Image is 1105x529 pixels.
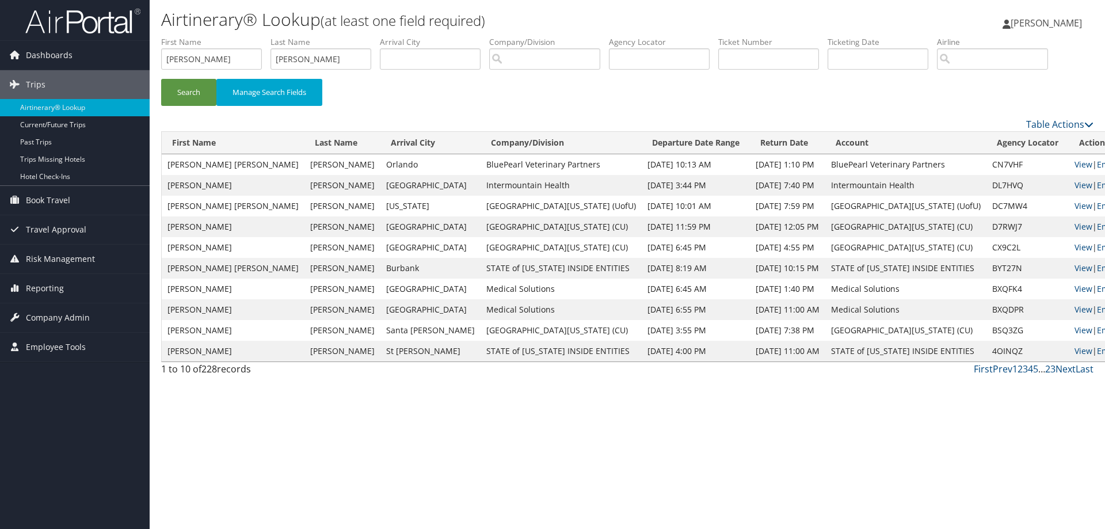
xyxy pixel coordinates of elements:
[26,245,95,273] span: Risk Management
[986,258,1069,279] td: BYT27N
[642,279,750,299] td: [DATE] 6:45 AM
[304,132,380,154] th: Last Name: activate to sort column ascending
[1045,363,1056,375] a: 23
[642,299,750,320] td: [DATE] 6:55 PM
[216,79,322,106] button: Manage Search Fields
[481,216,642,237] td: [GEOGRAPHIC_DATA][US_STATE] (CU)
[1028,363,1033,375] a: 4
[380,132,481,154] th: Arrival City: activate to sort column ascending
[304,196,380,216] td: [PERSON_NAME]
[481,279,642,299] td: Medical Solutions
[750,258,825,279] td: [DATE] 10:15 PM
[1076,363,1093,375] a: Last
[304,175,380,196] td: [PERSON_NAME]
[489,36,609,48] label: Company/Division
[825,175,986,196] td: Intermountain Health
[1074,221,1092,232] a: View
[26,70,45,99] span: Trips
[380,341,481,361] td: St [PERSON_NAME]
[162,341,304,361] td: [PERSON_NAME]
[481,237,642,258] td: [GEOGRAPHIC_DATA][US_STATE] (CU)
[162,132,304,154] th: First Name: activate to sort column ascending
[609,36,718,48] label: Agency Locator
[825,132,986,154] th: Account: activate to sort column ascending
[380,258,481,279] td: Burbank
[481,258,642,279] td: STATE of [US_STATE] INSIDE ENTITIES
[380,216,481,237] td: [GEOGRAPHIC_DATA]
[270,36,380,48] label: Last Name
[1038,363,1045,375] span: …
[825,341,986,361] td: STATE of [US_STATE] INSIDE ENTITIES
[825,320,986,341] td: [GEOGRAPHIC_DATA][US_STATE] (CU)
[642,258,750,279] td: [DATE] 8:19 AM
[750,279,825,299] td: [DATE] 1:40 PM
[1074,345,1092,356] a: View
[1074,159,1092,170] a: View
[162,299,304,320] td: [PERSON_NAME]
[1011,17,1082,29] span: [PERSON_NAME]
[718,36,828,48] label: Ticket Number
[1033,363,1038,375] a: 5
[201,363,217,375] span: 228
[825,196,986,216] td: [GEOGRAPHIC_DATA][US_STATE] (UofU)
[380,237,481,258] td: [GEOGRAPHIC_DATA]
[1074,262,1092,273] a: View
[321,11,485,30] small: (at least one field required)
[1012,363,1018,375] a: 1
[162,258,304,279] td: [PERSON_NAME] [PERSON_NAME]
[380,196,481,216] td: [US_STATE]
[642,341,750,361] td: [DATE] 4:00 PM
[986,279,1069,299] td: BXQFK4
[162,279,304,299] td: [PERSON_NAME]
[1056,363,1076,375] a: Next
[986,175,1069,196] td: DL7HVQ
[161,36,270,48] label: First Name
[825,279,986,299] td: Medical Solutions
[304,299,380,320] td: [PERSON_NAME]
[162,154,304,175] td: [PERSON_NAME] [PERSON_NAME]
[986,132,1069,154] th: Agency Locator: activate to sort column ascending
[26,186,70,215] span: Book Travel
[642,196,750,216] td: [DATE] 10:01 AM
[380,320,481,341] td: Santa [PERSON_NAME]
[750,299,825,320] td: [DATE] 11:00 AM
[750,320,825,341] td: [DATE] 7:38 PM
[26,333,86,361] span: Employee Tools
[642,320,750,341] td: [DATE] 3:55 PM
[1074,180,1092,191] a: View
[750,175,825,196] td: [DATE] 7:40 PM
[1018,363,1023,375] a: 2
[986,299,1069,320] td: BXQDPR
[304,279,380,299] td: [PERSON_NAME]
[1074,200,1092,211] a: View
[642,132,750,154] th: Departure Date Range: activate to sort column ascending
[26,303,90,332] span: Company Admin
[26,41,73,70] span: Dashboards
[304,341,380,361] td: [PERSON_NAME]
[825,299,986,320] td: Medical Solutions
[750,237,825,258] td: [DATE] 4:55 PM
[481,341,642,361] td: STATE of [US_STATE] INSIDE ENTITIES
[304,258,380,279] td: [PERSON_NAME]
[750,196,825,216] td: [DATE] 7:59 PM
[986,320,1069,341] td: BSQ3ZG
[642,237,750,258] td: [DATE] 6:45 PM
[986,216,1069,237] td: D7RWJ7
[986,237,1069,258] td: CX9C2L
[162,320,304,341] td: [PERSON_NAME]
[1003,6,1093,40] a: [PERSON_NAME]
[642,216,750,237] td: [DATE] 11:59 PM
[481,154,642,175] td: BluePearl Veterinary Partners
[986,196,1069,216] td: DC7MW4
[825,154,986,175] td: BluePearl Veterinary Partners
[304,237,380,258] td: [PERSON_NAME]
[937,36,1057,48] label: Airline
[380,36,489,48] label: Arrival City
[750,132,825,154] th: Return Date: activate to sort column ascending
[26,215,86,244] span: Travel Approval
[642,154,750,175] td: [DATE] 10:13 AM
[162,175,304,196] td: [PERSON_NAME]
[481,299,642,320] td: Medical Solutions
[380,279,481,299] td: [GEOGRAPHIC_DATA]
[481,132,642,154] th: Company/Division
